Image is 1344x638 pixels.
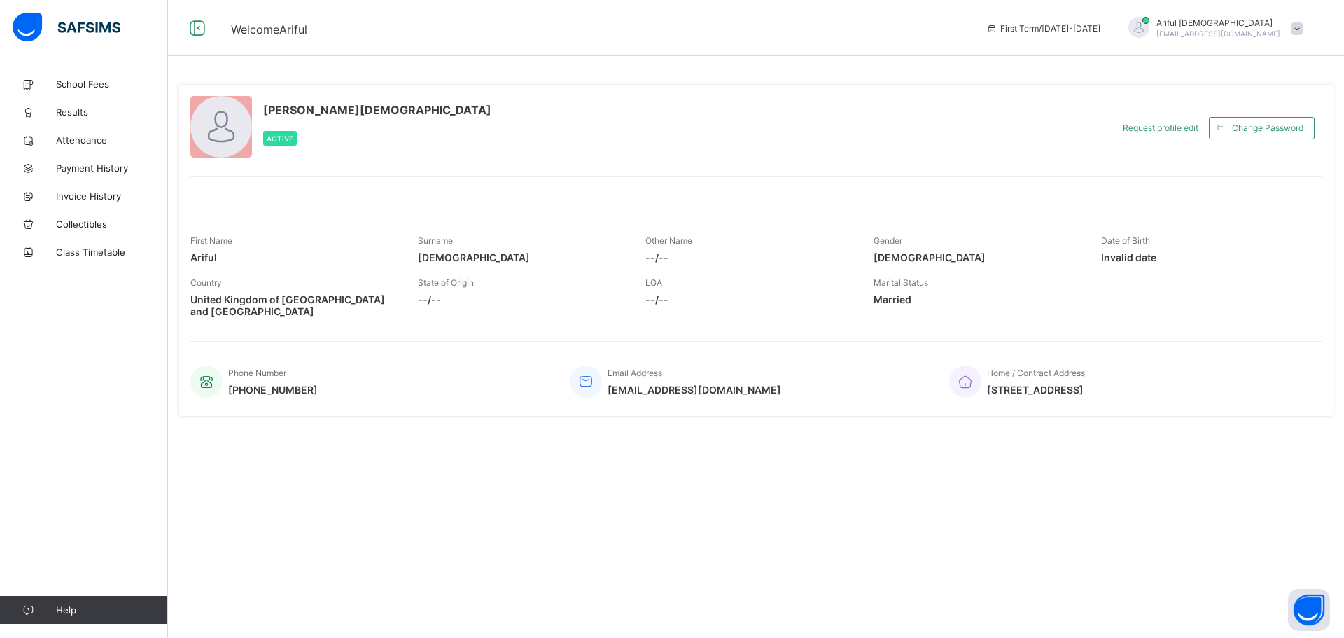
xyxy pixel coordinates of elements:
[1156,18,1280,28] span: Ariful [DEMOGRAPHIC_DATA]
[645,277,662,288] span: LGA
[645,251,852,263] span: --/--
[874,277,928,288] span: Marital Status
[874,293,1080,305] span: Married
[228,384,318,396] span: [PHONE_NUMBER]
[1123,123,1198,133] span: Request profile edit
[1101,235,1150,246] span: Date of Birth
[56,219,168,230] span: Collectibles
[231,22,307,36] span: Welcome Ariful
[263,103,491,117] span: [PERSON_NAME][DEMOGRAPHIC_DATA]
[1114,17,1310,40] div: ArifulIslam
[608,368,662,378] span: Email Address
[56,604,167,616] span: Help
[56,190,168,202] span: Invoice History
[874,235,902,246] span: Gender
[986,23,1100,34] span: session/term information
[645,235,692,246] span: Other Name
[987,384,1085,396] span: [STREET_ADDRESS]
[418,293,624,305] span: --/--
[190,235,232,246] span: First Name
[190,277,222,288] span: Country
[228,368,286,378] span: Phone Number
[987,368,1085,378] span: Home / Contract Address
[645,293,852,305] span: --/--
[190,251,397,263] span: Ariful
[56,78,168,90] span: School Fees
[1288,589,1330,631] button: Open asap
[190,293,397,317] span: United Kingdom of [GEOGRAPHIC_DATA] and [GEOGRAPHIC_DATA]
[608,384,781,396] span: [EMAIL_ADDRESS][DOMAIN_NAME]
[56,106,168,118] span: Results
[1232,123,1303,133] span: Change Password
[56,134,168,146] span: Attendance
[13,13,120,42] img: safsims
[56,247,168,258] span: Class Timetable
[1156,29,1280,38] span: [EMAIL_ADDRESS][DOMAIN_NAME]
[267,134,293,143] span: Active
[418,235,453,246] span: Surname
[418,251,624,263] span: [DEMOGRAPHIC_DATA]
[1101,251,1308,263] span: Invalid date
[874,251,1080,263] span: [DEMOGRAPHIC_DATA]
[56,162,168,174] span: Payment History
[418,277,474,288] span: State of Origin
